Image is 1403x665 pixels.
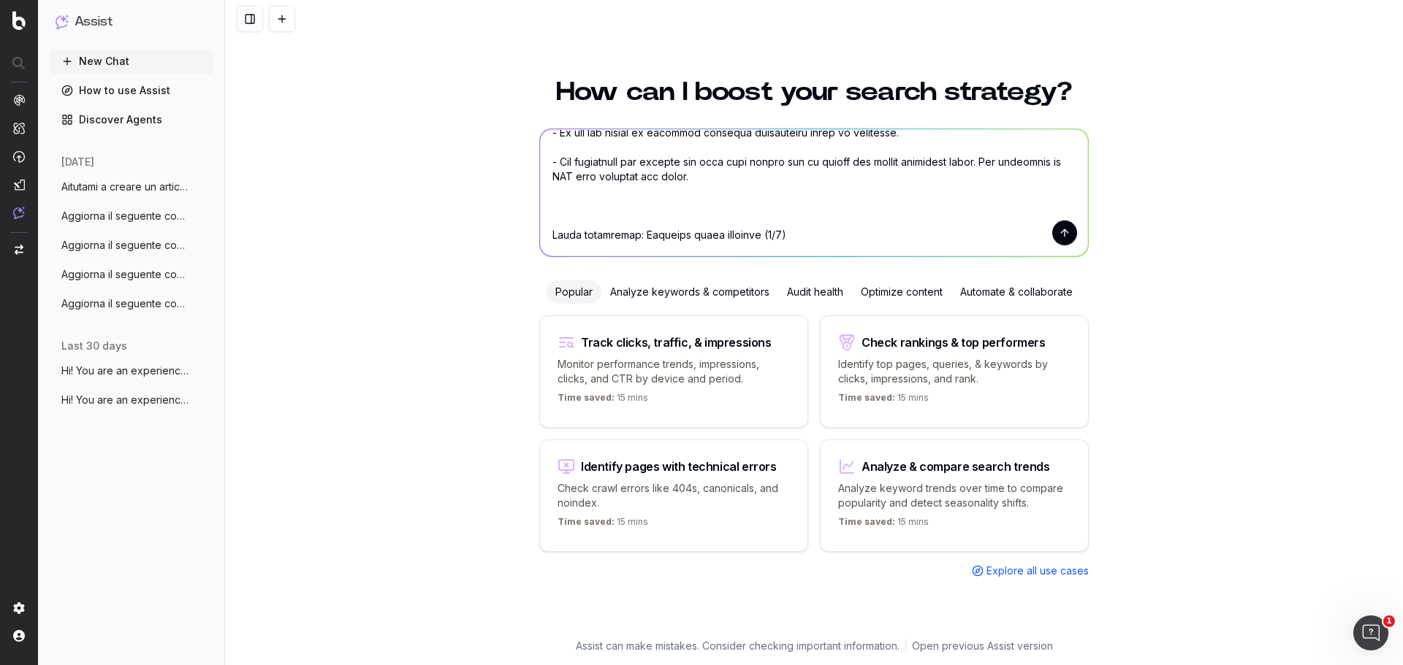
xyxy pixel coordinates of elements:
span: Aggiorna il seguente contenuto di glossa [61,267,190,282]
p: Analyze keyword trends over time to compare popularity and detect seasonality shifts. [838,481,1071,510]
img: Activation [13,150,25,163]
p: Identify top pages, queries, & keywords by clicks, impressions, and rank. [838,357,1071,386]
p: Assist can make mistakes. Consider checking important information. [576,639,900,653]
div: Analyze & compare search trends [862,461,1050,472]
div: Check rankings & top performers [862,337,1046,348]
button: Hi! You are an experienced SEO specialis [50,388,213,412]
iframe: Intercom live chat [1353,615,1388,650]
div: Automate & collaborate [951,280,1081,304]
button: Assist [56,12,208,32]
span: 1 [1383,615,1395,627]
button: Aggiorna il seguente contenuto di glossa [50,263,213,286]
img: Analytics [13,94,25,106]
div: Audit health [778,280,852,304]
span: Explore all use cases [986,564,1089,578]
div: Popular [547,280,601,304]
img: Setting [13,602,25,614]
span: Hi! You are an experienced SEO specialis [61,393,190,407]
img: Assist [56,15,69,28]
button: Aitutami a creare un articolo Guida da z [50,175,213,199]
span: Aitutami a creare un articolo Guida da z [61,180,190,194]
span: Time saved: [558,516,615,527]
h1: How can I boost your search strategy? [539,79,1089,105]
p: 15 mins [838,392,929,410]
p: Monitor performance trends, impressions, clicks, and CTR by device and period. [558,357,790,386]
a: Explore all use cases [972,564,1089,578]
button: Aggiorna il seguente contenuto di glossa [50,204,213,228]
img: My account [13,630,25,642]
span: Hi! You are an experienced SEO specialis [61,364,190,378]
span: Aggiorna il seguente contenuto di glossa [61,238,190,253]
a: Open previous Assist version [912,639,1053,653]
h1: Assist [75,12,113,32]
div: Identify pages with technical errors [581,461,777,472]
button: Aggiorna il seguente contenuto di glossa [50,292,213,315]
span: Time saved: [838,516,895,527]
button: Aggiorna il seguente contenuto di glossa [50,234,213,257]
a: Discover Agents [50,108,213,131]
p: 15 mins [558,392,648,410]
span: Time saved: [838,392,895,403]
img: Botify logo [12,11,26,30]
img: Switch project [15,245,23,255]
span: Aggiorna il seguente contenuto di glossa [61,296,190,311]
span: Aggiorna il seguente contenuto di glossa [61,209,190,223]
img: Studio [13,179,25,191]
div: Track clicks, traffic, & impressions [581,337,772,348]
a: How to use Assist [50,79,213,102]
div: Analyze keywords & competitors [601,280,778,304]
p: 15 mins [838,516,929,534]
textarea: Loremip d sitametconsec adipis elitsedd Eiusmod Temporinc/Utlab/Etdo ma aliq eni adm: ven quisnos... [540,129,1088,256]
span: Time saved: [558,392,615,403]
div: Optimize content [852,280,951,304]
button: New Chat [50,50,213,73]
img: Assist [13,207,25,219]
p: 15 mins [558,516,648,534]
span: last 30 days [61,339,127,353]
span: [DATE] [61,155,94,169]
img: Intelligence [13,122,25,134]
p: Check crawl errors like 404s, canonicals, and noindex. [558,481,790,510]
button: Hi! You are an experienced SEO specialis [50,359,213,383]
